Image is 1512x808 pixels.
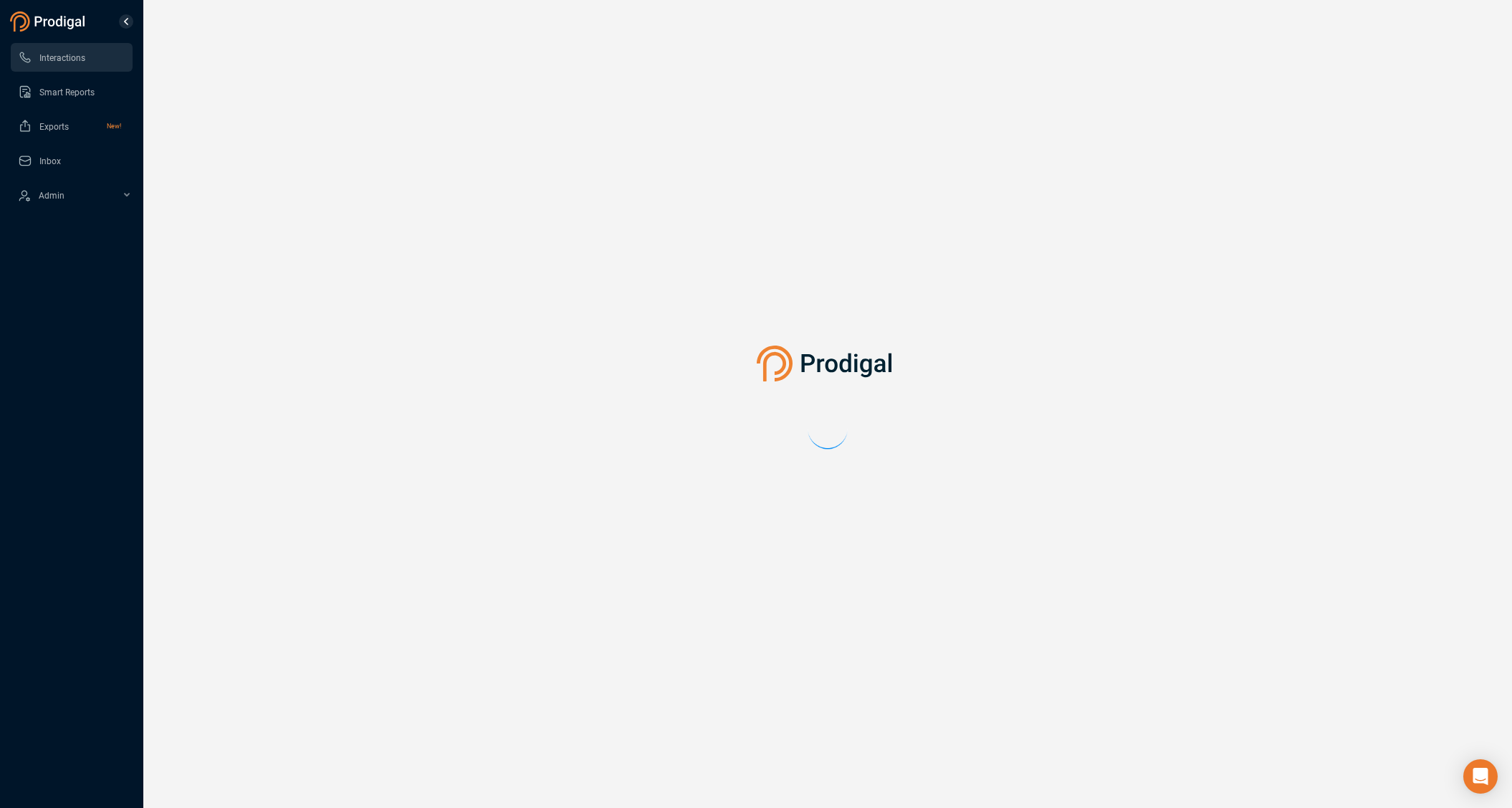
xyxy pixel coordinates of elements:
[18,146,121,175] a: Inbox
[18,43,121,72] a: Interactions
[39,156,61,166] span: Inbox
[18,77,121,106] a: Smart Reports
[10,11,89,32] img: prodigal-logo
[39,87,95,98] span: Smart Reports
[1463,759,1498,794] div: Open Intercom Messenger
[11,43,133,72] li: Interactions
[39,53,85,63] span: Interactions
[39,191,64,201] span: Admin
[107,112,121,141] span: New!
[11,112,133,141] li: Exports
[757,346,899,381] img: prodigal-logo
[11,77,133,106] li: Smart Reports
[11,146,133,175] li: Inbox
[39,122,69,132] span: Exports
[18,112,121,141] a: ExportsNew!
